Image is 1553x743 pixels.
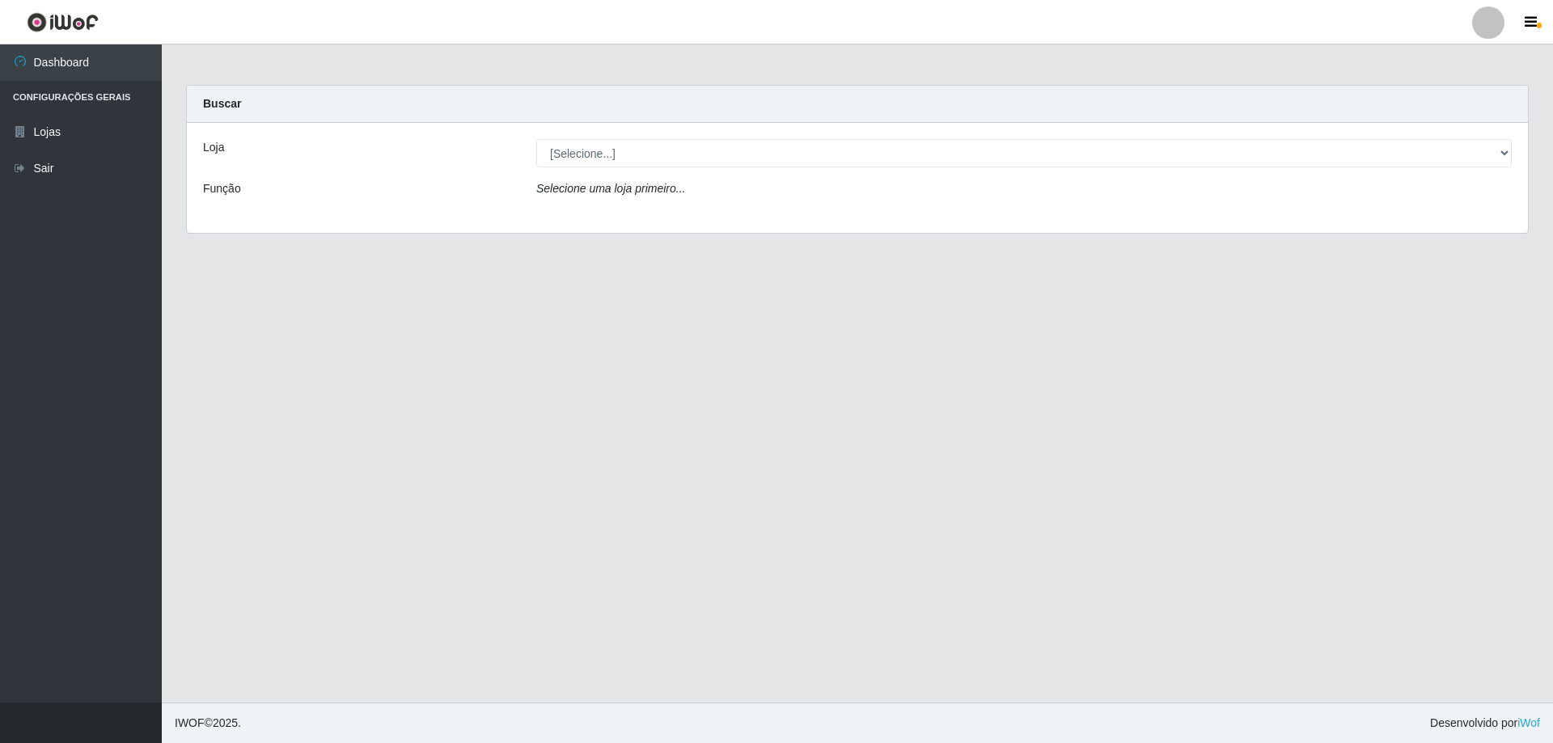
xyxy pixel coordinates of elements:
label: Loja [203,139,224,156]
a: iWof [1517,716,1540,729]
img: CoreUI Logo [27,12,99,32]
span: © 2025 . [175,715,241,732]
label: Função [203,180,241,197]
i: Selecione uma loja primeiro... [536,182,685,195]
span: Desenvolvido por [1430,715,1540,732]
strong: Buscar [203,97,241,110]
span: IWOF [175,716,205,729]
